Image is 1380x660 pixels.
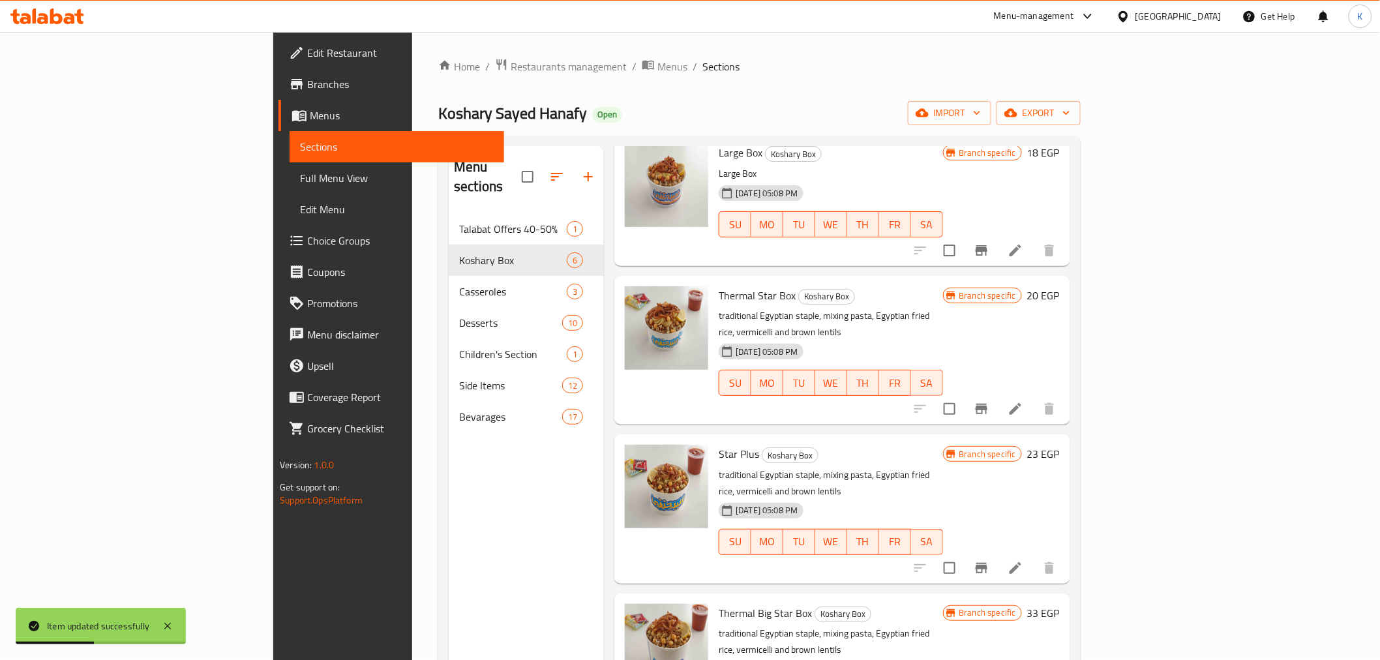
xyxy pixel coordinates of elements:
span: [DATE] 05:08 PM [730,346,803,358]
button: SU [719,370,751,396]
div: Desserts10 [449,307,604,338]
span: MO [757,215,778,234]
p: Large Box [719,166,942,182]
span: MO [757,374,778,393]
div: Koshary Box [815,607,871,622]
button: FR [879,211,911,237]
a: Restaurants management [495,58,627,75]
button: Add section [573,161,604,192]
span: Full Menu View [300,170,493,186]
span: TH [852,215,874,234]
span: WE [820,215,842,234]
span: Star Plus [719,444,759,464]
span: Thermal Star Box [719,286,796,305]
span: Koshary Box [459,252,567,268]
span: Branch specific [954,147,1021,159]
a: Coupons [278,256,503,288]
span: TH [852,532,874,551]
button: Branch-specific-item [966,552,997,584]
button: WE [815,370,847,396]
span: SU [725,215,746,234]
a: Edit menu item [1008,560,1023,576]
span: Select to update [936,237,963,264]
button: SU [719,529,751,555]
span: Branch specific [954,448,1021,460]
div: Menu-management [994,8,1074,24]
a: Edit menu item [1008,243,1023,258]
a: Coverage Report [278,382,503,413]
span: 3 [567,286,582,298]
a: Branches [278,68,503,100]
button: MO [751,529,783,555]
span: FR [884,374,906,393]
p: traditional Egyptian staple, mixing pasta, Egyptian fried rice, vermicelli and brown lentils [719,625,942,658]
div: items [567,346,583,362]
span: Casseroles [459,284,567,299]
button: FR [879,529,911,555]
button: TU [783,211,815,237]
button: TH [847,529,879,555]
span: Open [592,109,622,120]
span: 17 [563,411,582,423]
div: items [567,252,583,268]
div: items [562,409,583,425]
p: traditional Egyptian staple, mixing pasta, Egyptian fried rice, vermicelli and brown lentils [719,467,942,500]
button: import [908,101,991,125]
a: Upsell [278,350,503,382]
span: Children's Section [459,346,567,362]
span: Menus [310,108,493,123]
button: MO [751,211,783,237]
span: MO [757,532,778,551]
span: Upsell [307,358,493,374]
div: Bevarages [459,409,562,425]
img: Thermal Star Box [625,286,708,370]
span: Sections [300,139,493,155]
h6: 18 EGP [1027,143,1060,162]
button: SA [911,370,943,396]
span: Koshary Box [799,289,854,304]
h6: 20 EGP [1027,286,1060,305]
button: delete [1034,393,1065,425]
span: Select all sections [514,163,541,190]
div: items [567,221,583,237]
span: Sections [702,59,740,74]
button: delete [1034,235,1065,266]
span: TH [852,374,874,393]
span: SU [725,374,746,393]
button: FR [879,370,911,396]
div: Talabat Offers 40-50% [459,221,567,237]
span: Select to update [936,554,963,582]
span: FR [884,532,906,551]
div: Item updated successfully [47,619,149,633]
span: TU [788,374,810,393]
span: Promotions [307,295,493,311]
span: Desserts [459,315,562,331]
div: Talabat Offers 40-50%1 [449,213,604,245]
li: / [693,59,697,74]
a: Promotions [278,288,503,319]
div: Koshary Box [798,289,855,305]
span: Side Items [459,378,562,393]
button: TH [847,211,879,237]
span: 10 [563,317,582,329]
a: Support.OpsPlatform [280,492,363,509]
button: TU [783,529,815,555]
span: Menu disclaimer [307,327,493,342]
span: TU [788,532,810,551]
span: Thermal Big Star Box [719,603,812,623]
button: SA [911,529,943,555]
a: Menu disclaimer [278,319,503,350]
span: Grocery Checklist [307,421,493,436]
button: TU [783,370,815,396]
span: SA [916,215,938,234]
div: Bevarages17 [449,401,604,432]
button: Branch-specific-item [966,235,997,266]
span: SA [916,374,938,393]
h6: 23 EGP [1027,445,1060,463]
span: Get support on: [280,479,340,496]
a: Menus [642,58,687,75]
div: Casseroles3 [449,276,604,307]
